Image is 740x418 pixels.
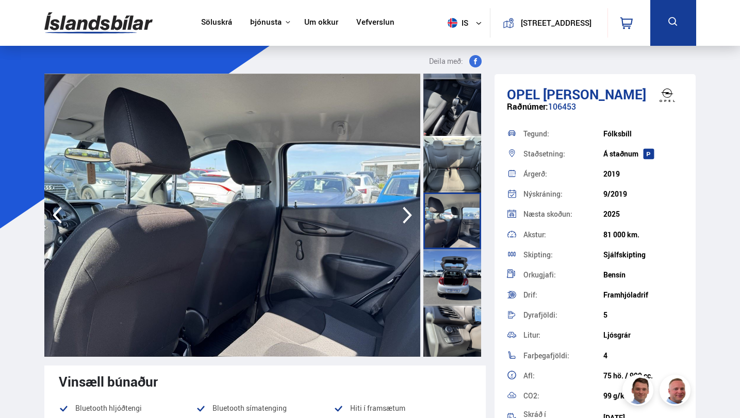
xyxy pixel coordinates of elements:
[429,55,463,67] span: Deila með:
[523,190,603,198] div: Nýskráning:
[603,231,683,239] div: 81 000 km.
[603,372,683,380] div: 75 hö. / 999 cc.
[507,101,548,112] span: Raðnúmer:
[443,8,490,38] button: is
[523,130,603,137] div: Tegund:
[523,251,603,258] div: Skipting:
[603,170,683,178] div: 2019
[603,352,683,360] div: 4
[647,79,688,111] img: brand logo
[603,190,683,198] div: 9/2019
[334,402,471,414] li: Hiti í framsætum
[304,18,338,28] a: Um okkur
[201,18,232,28] a: Söluskrá
[523,271,603,278] div: Orkugjafi:
[603,150,683,158] div: Á staðnum
[603,331,683,339] div: Ljósgrár
[603,311,683,319] div: 5
[523,332,603,339] div: Litur:
[603,271,683,279] div: Bensín
[523,311,603,319] div: Dyrafjöldi:
[523,150,603,158] div: Staðsetning:
[603,130,683,138] div: Fólksbíll
[507,102,683,122] div: 106453
[523,352,603,359] div: Farþegafjöldi:
[523,211,603,218] div: Næsta skoðun:
[443,18,469,28] span: is
[507,85,540,103] span: Opel
[425,55,486,67] button: Deila með:
[603,251,683,259] div: Sjálfskipting
[624,376,655,407] img: FbJEzSuNWCJXmdc-.webp
[496,8,601,38] a: [STREET_ADDRESS]
[603,392,683,400] div: 99 g/km
[523,231,603,238] div: Akstur:
[356,18,394,28] a: Vefverslun
[523,372,603,379] div: Afl:
[8,4,39,35] button: Open LiveChat chat widget
[196,402,334,414] li: Bluetooth símatenging
[603,291,683,299] div: Framhjóladrif
[44,74,421,357] img: 3376966.jpeg
[543,85,646,103] span: [PERSON_NAME]
[603,210,683,218] div: 2025
[44,6,153,40] img: G0Ugv5HjCgRt.svg
[250,18,282,27] button: Þjónusta
[661,376,692,407] img: siFngHWaQ9KaOqBr.png
[523,392,603,399] div: CO2:
[523,291,603,299] div: Drif:
[59,402,196,414] li: Bluetooth hljóðtengi
[518,19,594,27] button: [STREET_ADDRESS]
[523,170,603,178] div: Árgerð:
[448,18,457,28] img: svg+xml;base64,PHN2ZyB4bWxucz0iaHR0cDovL3d3dy53My5vcmcvMjAwMC9zdmciIHdpZHRoPSI1MTIiIGhlaWdodD0iNT...
[59,374,472,389] div: Vinsæll búnaður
